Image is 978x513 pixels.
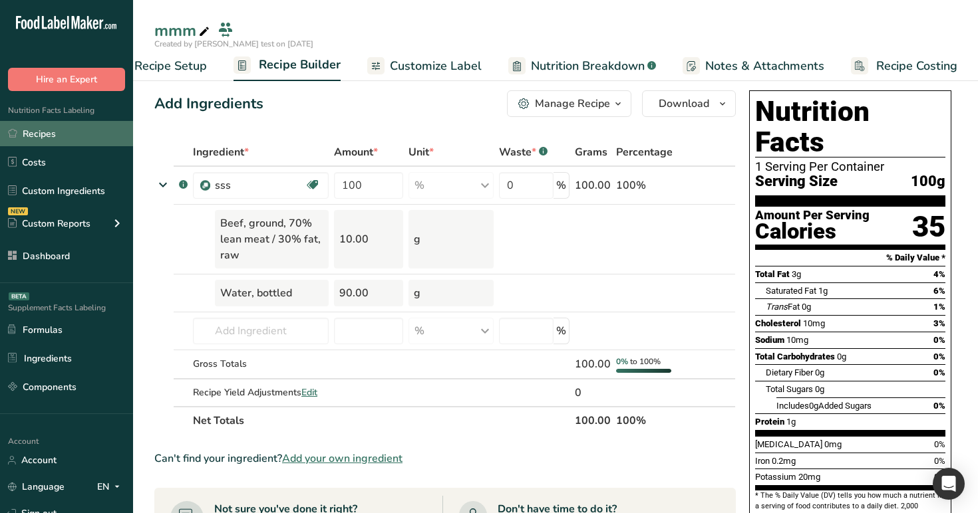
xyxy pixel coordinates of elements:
span: Protein [755,417,784,427]
span: Total Carbohydrates [755,352,835,361]
button: Download [642,90,736,117]
a: Language [8,475,65,498]
span: 1g [786,417,796,427]
span: 0% [616,356,628,367]
span: 6% [933,286,945,296]
th: Net Totals [190,406,572,434]
div: 10.00 [334,210,403,268]
div: Can't find your ingredient? [154,451,736,466]
span: [MEDICAL_DATA] [755,439,822,449]
div: Add Ingredients [154,93,263,115]
span: 0.2mg [772,456,796,466]
span: Download [659,96,709,112]
span: Serving Size [755,173,838,190]
div: 100.00 [575,356,611,372]
span: 0% [933,367,945,377]
div: Open Intercom Messenger [933,468,965,500]
span: 20mg [798,472,820,482]
section: % Daily Value * [755,250,945,266]
span: 1g [818,286,828,296]
span: 0mg [824,439,842,449]
span: Customize Label [390,57,482,75]
span: to 100% [630,356,661,367]
span: Recipe Costing [876,57,957,75]
div: Beef, ground, 70% lean meat / 30% fat, raw [215,210,329,268]
span: 4% [933,269,945,279]
span: Potassium [755,472,796,482]
span: 1% [933,302,945,312]
span: 0g [815,384,824,394]
span: Created by [PERSON_NAME] test on [DATE] [154,39,313,49]
h1: Nutrition Facts [755,96,945,157]
span: Nutrition Breakdown [531,57,645,75]
div: BETA [9,292,29,300]
a: Notes & Attachments [683,51,824,81]
div: 90.00 [334,280,403,306]
a: Recipe Setup [109,51,207,81]
span: Fat [766,302,800,312]
div: Manage Recipe [535,96,610,112]
a: Customize Label [367,51,482,81]
span: 0% [933,352,945,361]
span: Includes Added Sugars [776,401,872,411]
span: Total Sugars [766,384,813,394]
span: Iron [755,456,770,466]
span: Notes & Attachments [705,57,824,75]
span: 100g [911,173,945,190]
button: Hire an Expert [8,68,125,91]
span: 3g [792,269,801,279]
span: Total Fat [755,269,790,279]
div: 100.00 [575,177,611,193]
span: Unit [408,144,434,160]
div: g [408,280,493,306]
span: 0% [934,456,945,466]
img: Sub Recipe [200,181,210,191]
input: Add Ingredient [193,318,329,344]
a: Recipe Costing [851,51,957,81]
div: 35 [912,209,945,245]
div: Water, bottled [215,280,329,306]
span: Recipe Setup [134,57,207,75]
span: Dietary Fiber [766,367,813,377]
th: 100% [613,406,675,434]
span: Ingredient [193,144,249,160]
th: 100.00 [572,406,613,434]
div: 100% [616,177,673,193]
span: Add your own ingredient [282,451,403,466]
span: 3% [933,318,945,328]
span: Percentage [616,144,673,160]
div: mmm [154,19,212,43]
span: Saturated Fat [766,286,816,296]
div: Recipe Yield Adjustments [193,385,329,399]
div: 0 [575,385,611,401]
div: EN [97,479,125,495]
span: 0% [933,401,945,411]
div: Waste [499,144,548,160]
span: 0g [815,367,824,377]
span: 0% [934,439,945,449]
span: Recipe Builder [259,56,341,74]
span: 0% [933,335,945,345]
span: Edit [301,386,317,399]
span: Sodium [755,335,784,345]
span: 0g [837,352,846,361]
span: 0g [802,302,811,312]
button: Manage Recipe [507,90,631,117]
div: Calories [755,222,870,241]
a: Recipe Builder [234,50,341,82]
div: 1 Serving Per Container [755,160,945,173]
a: Nutrition Breakdown [508,51,656,81]
div: Custom Reports [8,217,90,231]
span: 10mg [786,335,808,345]
span: Cholesterol [755,318,801,328]
div: NEW [8,207,28,215]
span: 10mg [803,318,825,328]
div: Gross Totals [193,357,329,371]
span: 0g [809,401,818,411]
div: sss [215,177,305,193]
i: Trans [766,302,788,312]
div: Amount Per Serving [755,209,870,222]
div: g [408,210,493,268]
span: Amount [334,144,378,160]
span: Grams [575,144,607,160]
